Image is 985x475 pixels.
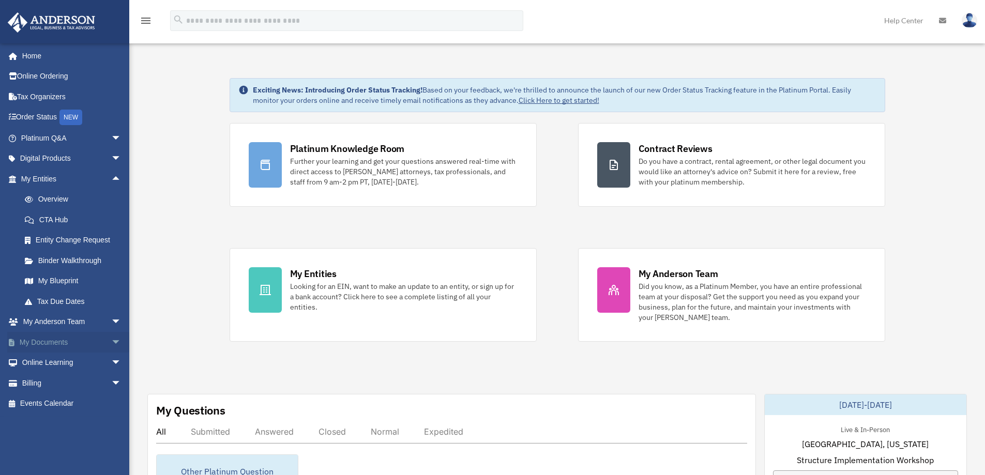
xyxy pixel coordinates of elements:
a: My Anderson Teamarrow_drop_down [7,312,137,332]
span: [GEOGRAPHIC_DATA], [US_STATE] [802,438,929,450]
a: Platinum Q&Aarrow_drop_down [7,128,137,148]
div: Live & In-Person [832,423,898,434]
span: arrow_drop_down [111,332,132,353]
a: My Entitiesarrow_drop_up [7,168,137,189]
div: Normal [371,426,399,437]
a: Tax Organizers [7,86,137,107]
a: Order StatusNEW [7,107,137,128]
span: arrow_drop_down [111,353,132,374]
a: Platinum Knowledge Room Further your learning and get your questions answered real-time with dire... [230,123,537,207]
span: arrow_drop_up [111,168,132,190]
a: Online Ordering [7,66,137,87]
a: Digital Productsarrow_drop_down [7,148,137,169]
a: Click Here to get started! [519,96,599,105]
a: Home [7,45,132,66]
div: Do you have a contract, rental agreement, or other legal document you would like an attorney's ad... [639,156,866,187]
i: search [173,14,184,25]
div: My Anderson Team [639,267,718,280]
a: Online Learningarrow_drop_down [7,353,137,373]
div: [DATE]-[DATE] [765,394,966,415]
i: menu [140,14,152,27]
a: Binder Walkthrough [14,250,137,271]
a: My Blueprint [14,271,137,292]
a: Tax Due Dates [14,291,137,312]
div: Further your learning and get your questions answered real-time with direct access to [PERSON_NAM... [290,156,518,187]
a: My Anderson Team Did you know, as a Platinum Member, you have an entire professional team at your... [578,248,885,342]
a: Contract Reviews Do you have a contract, rental agreement, or other legal document you would like... [578,123,885,207]
span: arrow_drop_down [111,312,132,333]
div: Platinum Knowledge Room [290,142,405,155]
div: My Entities [290,267,337,280]
div: Submitted [191,426,230,437]
a: Overview [14,189,137,210]
img: Anderson Advisors Platinum Portal [5,12,98,33]
div: Closed [319,426,346,437]
div: NEW [59,110,82,125]
img: User Pic [962,13,977,28]
div: Expedited [424,426,463,437]
a: Entity Change Request [14,230,137,251]
div: Did you know, as a Platinum Member, you have an entire professional team at your disposal? Get th... [639,281,866,323]
a: Billingarrow_drop_down [7,373,137,393]
div: Looking for an EIN, want to make an update to an entity, or sign up for a bank account? Click her... [290,281,518,312]
strong: Exciting News: Introducing Order Status Tracking! [253,85,422,95]
a: CTA Hub [14,209,137,230]
a: menu [140,18,152,27]
a: My Documentsarrow_drop_down [7,332,137,353]
span: arrow_drop_down [111,128,132,149]
span: arrow_drop_down [111,148,132,170]
a: My Entities Looking for an EIN, want to make an update to an entity, or sign up for a bank accoun... [230,248,537,342]
div: All [156,426,166,437]
a: Events Calendar [7,393,137,414]
div: My Questions [156,403,225,418]
span: Structure Implementation Workshop [797,454,934,466]
span: arrow_drop_down [111,373,132,394]
div: Answered [255,426,294,437]
div: Contract Reviews [639,142,713,155]
div: Based on your feedback, we're thrilled to announce the launch of our new Order Status Tracking fe... [253,85,876,105]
